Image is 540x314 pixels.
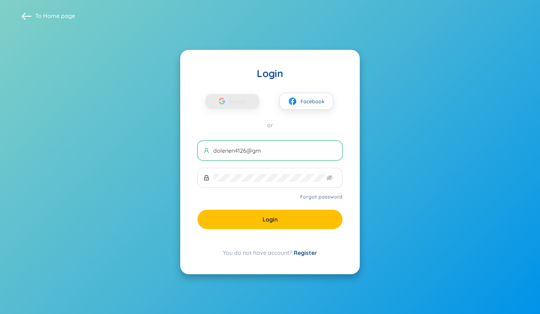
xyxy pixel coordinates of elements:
div: or [197,121,343,129]
a: Home page [43,12,75,19]
span: Google [229,94,250,109]
span: user [204,148,209,153]
a: Forgot password [300,193,343,200]
div: Login [197,67,343,80]
span: lock [204,175,209,181]
button: Login [197,210,343,229]
span: To [35,12,75,20]
div: You do not have account? [197,248,343,257]
a: Register [294,249,317,256]
input: Username or Email [213,147,336,154]
span: Login [262,215,278,223]
span: Facebook [301,97,325,105]
span: eye-invisible [327,175,332,181]
img: facebook [288,97,297,106]
button: Google [205,94,259,109]
button: facebookFacebook [279,93,333,110]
